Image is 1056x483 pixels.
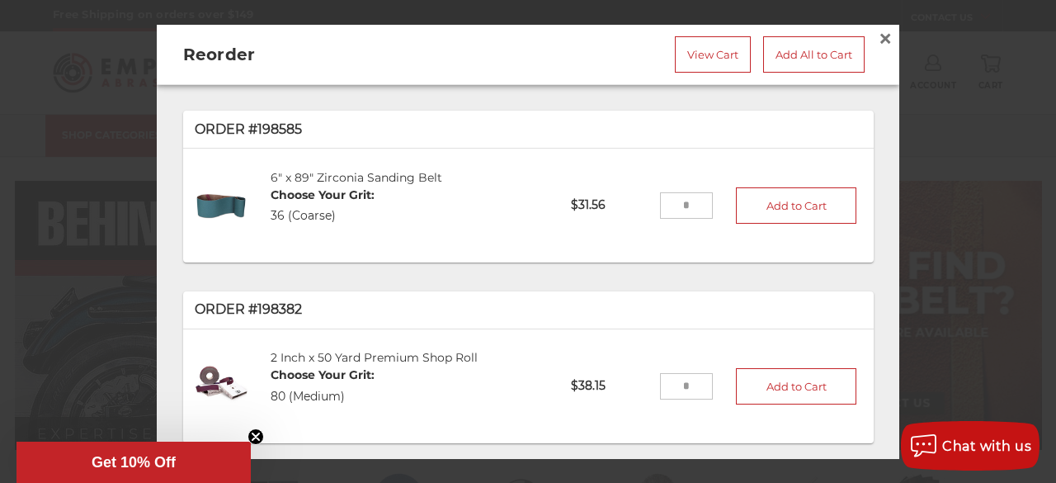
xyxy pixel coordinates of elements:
[559,185,659,225] p: $31.56
[872,25,898,51] a: Close
[195,178,248,232] img: 6
[901,421,1039,471] button: Chat with us
[271,186,375,203] dt: Choose Your Grit:
[271,367,375,384] dt: Choose Your Grit:
[92,454,176,471] span: Get 10% Off
[736,368,856,405] button: Add to Cart
[736,187,856,224] button: Add to Cart
[247,429,264,445] button: Close teaser
[271,350,478,365] a: 2 Inch x 50 Yard Premium Shop Roll
[878,21,893,54] span: ×
[183,41,455,66] h2: Reorder
[559,366,659,406] p: $38.15
[271,207,375,225] dd: 36 (Coarse)
[16,442,251,483] div: Get 10% OffClose teaser
[195,300,862,320] p: Order #198382
[271,388,375,405] dd: 80 (Medium)
[195,119,862,139] p: Order #198585
[763,36,865,72] a: Add All to Cart
[195,359,248,413] img: 2 Inch x 50 Yard Premium Shop Roll
[675,36,751,72] a: View Cart
[942,438,1031,454] span: Chat with us
[271,169,442,184] a: 6" x 89" Zirconia Sanding Belt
